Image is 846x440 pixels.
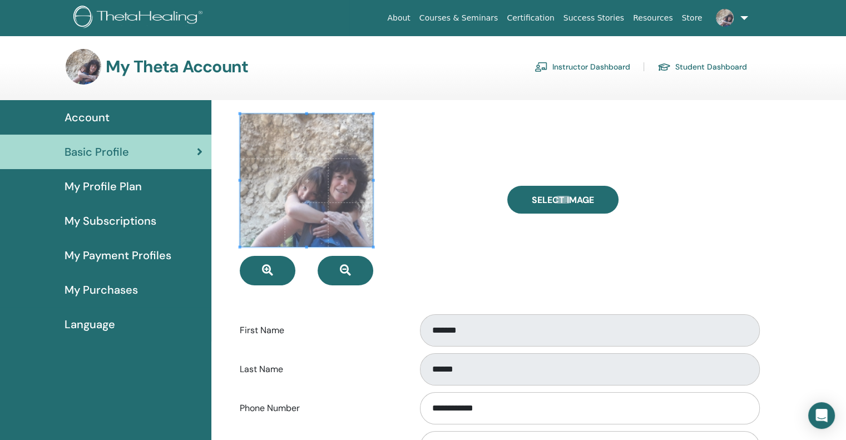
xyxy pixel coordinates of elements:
img: logo.png [73,6,206,31]
img: chalkboard-teacher.svg [535,62,548,72]
span: Select Image [532,194,594,206]
span: Account [65,109,110,126]
img: default.jpg [716,9,734,27]
input: Select Image [556,196,570,204]
label: First Name [231,320,409,341]
a: Student Dashboard [657,58,747,76]
span: My Profile Plan [65,178,142,195]
a: About [383,8,414,28]
img: default.jpg [66,49,101,85]
h3: My Theta Account [106,57,248,77]
span: My Payment Profiles [65,247,171,264]
span: My Subscriptions [65,212,156,229]
a: Store [677,8,707,28]
a: Instructor Dashboard [535,58,630,76]
span: Language [65,316,115,333]
a: Certification [502,8,558,28]
span: My Purchases [65,281,138,298]
label: Last Name [231,359,409,380]
a: Success Stories [559,8,629,28]
img: graduation-cap.svg [657,62,671,72]
span: Basic Profile [65,144,129,160]
a: Resources [629,8,677,28]
label: Phone Number [231,398,409,419]
a: Courses & Seminars [415,8,503,28]
div: Open Intercom Messenger [808,402,835,429]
